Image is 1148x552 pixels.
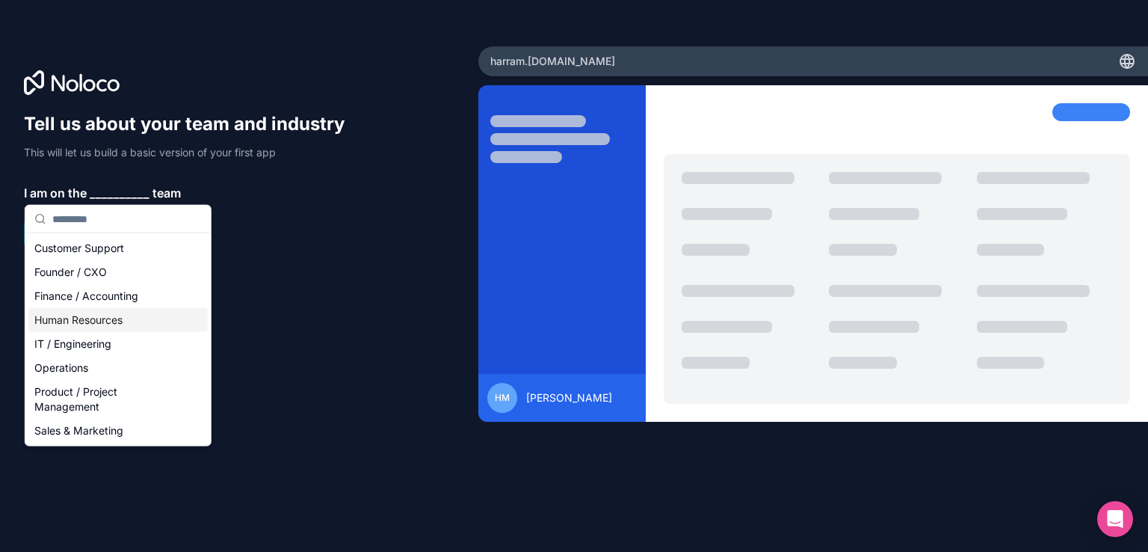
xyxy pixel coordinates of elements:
[28,308,208,332] div: Human Resources
[28,236,208,260] div: Customer Support
[1097,501,1133,537] div: Open Intercom Messenger
[24,145,359,160] p: This will let us build a basic version of your first app
[152,184,181,202] span: team
[25,233,211,446] div: Suggestions
[28,260,208,284] div: Founder / CXO
[526,390,612,405] span: [PERSON_NAME]
[28,284,208,308] div: Finance / Accounting
[90,184,149,202] span: __________
[24,184,87,202] span: I am on the
[28,419,208,443] div: Sales & Marketing
[28,332,208,356] div: IT / Engineering
[24,112,359,136] h1: Tell us about your team and industry
[28,380,208,419] div: Product / Project Management
[490,54,615,69] span: harram .[DOMAIN_NAME]
[495,392,510,404] span: HM
[28,356,208,380] div: Operations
